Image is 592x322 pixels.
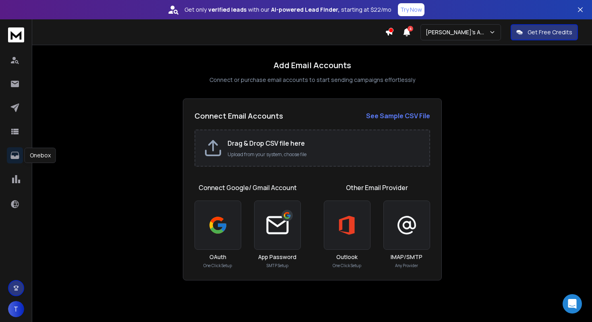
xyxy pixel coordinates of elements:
p: Get Free Credits [528,28,572,36]
h3: OAuth [209,253,226,261]
strong: AI-powered Lead Finder, [271,6,339,14]
span: 4 [408,26,413,31]
button: Get Free Credits [511,24,578,40]
p: Try Now [400,6,422,14]
button: T [8,301,24,317]
h1: Other Email Provider [346,183,408,192]
img: logo [8,27,24,42]
p: One Click Setup [333,263,361,269]
p: Connect or purchase email accounts to start sending campaigns effortlessly [209,76,415,84]
div: Onebox [25,148,56,163]
button: Try Now [398,3,424,16]
h1: Connect Google/ Gmail Account [199,183,297,192]
h3: App Password [258,253,296,261]
div: Open Intercom Messenger [563,294,582,314]
h1: Add Email Accounts [273,60,351,71]
p: SMTP Setup [267,263,288,269]
p: Any Provider [395,263,418,269]
p: One Click Setup [203,263,232,269]
a: See Sample CSV File [366,111,430,121]
p: [PERSON_NAME]'s Agency [426,28,489,36]
h3: IMAP/SMTP [391,253,422,261]
h2: Drag & Drop CSV file here [228,138,421,148]
strong: verified leads [208,6,246,14]
p: Upload from your system, choose file [228,151,421,158]
p: Get only with our starting at $22/mo [184,6,391,14]
h3: Outlook [336,253,358,261]
h2: Connect Email Accounts [195,110,283,121]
